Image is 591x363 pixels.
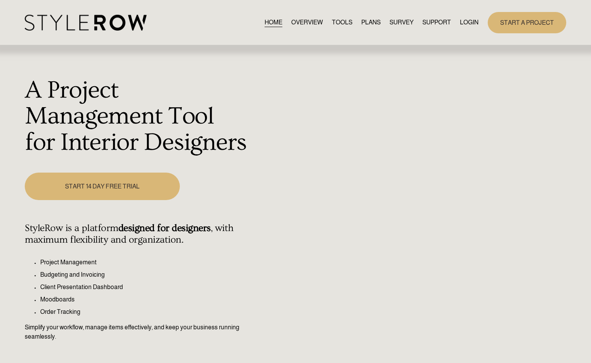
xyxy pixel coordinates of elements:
a: folder dropdown [422,17,451,28]
a: HOME [265,17,282,28]
p: Client Presentation Dashboard [40,283,248,292]
a: OVERVIEW [291,17,323,28]
a: SURVEY [389,17,413,28]
p: Moodboards [40,295,248,304]
h1: A Project Management Tool for Interior Designers [25,77,248,156]
p: Project Management [40,258,248,267]
span: SUPPORT [422,18,451,27]
a: START 14 DAY FREE TRIAL [25,173,179,200]
a: TOOLS [332,17,352,28]
p: Simplify your workflow, manage items effectively, and keep your business running seamlessly. [25,323,248,341]
p: Budgeting and Invoicing [40,270,248,279]
img: StyleRow [25,15,147,31]
h4: StyleRow is a platform , with maximum flexibility and organization. [25,223,248,246]
a: PLANS [361,17,381,28]
a: LOGIN [460,17,478,28]
a: START A PROJECT [488,12,566,33]
strong: designed for designers [118,223,211,234]
p: Order Tracking [40,307,248,317]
